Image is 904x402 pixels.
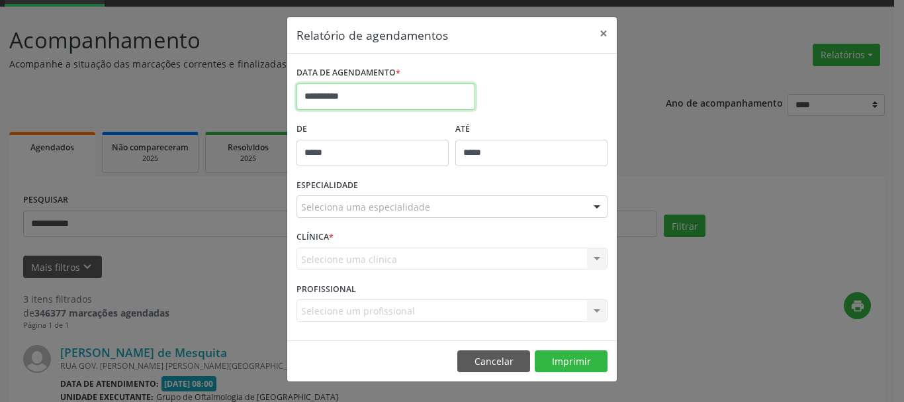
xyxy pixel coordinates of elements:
button: Imprimir [535,350,608,373]
button: Cancelar [457,350,530,373]
span: Seleciona uma especialidade [301,200,430,214]
label: CLÍNICA [296,227,334,248]
label: DATA DE AGENDAMENTO [296,63,400,83]
button: Close [590,17,617,50]
label: De [296,119,449,140]
label: ATÉ [455,119,608,140]
h5: Relatório de agendamentos [296,26,448,44]
label: ESPECIALIDADE [296,176,358,196]
label: PROFISSIONAL [296,279,356,299]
